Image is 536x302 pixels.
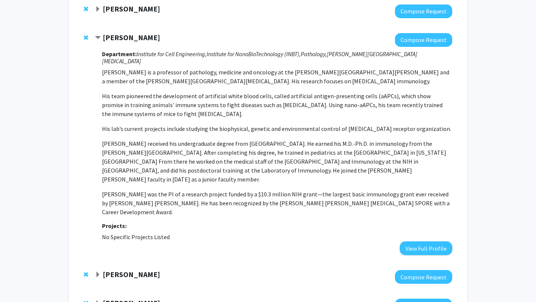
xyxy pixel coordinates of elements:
[102,68,452,86] p: [PERSON_NAME] is a professor of pathology, medicine and oncology at the [PERSON_NAME][GEOGRAPHIC_...
[102,50,417,65] i: [PERSON_NAME][GEOGRAPHIC_DATA][MEDICAL_DATA]
[395,33,452,47] button: Compose Request to Jonathan Schneck
[95,35,101,41] span: Contract Jonathan Schneck Bookmark
[103,4,160,13] strong: [PERSON_NAME]
[137,50,207,58] i: Institute for Cell Engineering,
[103,270,160,279] strong: [PERSON_NAME]
[102,190,452,216] p: [PERSON_NAME] was the PI of a research project funded by a $10.3 million NIH grant—the largest ba...
[102,233,170,241] span: No Specific Projects Listed
[102,222,127,229] strong: Projects:
[395,4,452,18] button: Compose Request to Anna Chien
[6,269,32,296] iframe: Chat
[102,91,452,118] p: His team pioneered the development of artificial white blood cells, called artificial antigen-pre...
[95,272,101,278] span: Expand Sixuan Li Bookmark
[301,50,327,58] i: Pathology,
[103,33,160,42] strong: [PERSON_NAME]
[84,272,88,277] span: Remove Sixuan Li from bookmarks
[84,6,88,12] span: Remove Anna Chien from bookmarks
[95,6,101,12] span: Expand Anna Chien Bookmark
[395,270,452,284] button: Compose Request to Sixuan Li
[207,50,301,58] i: Institute for NanoBioTechnology (INBT),
[102,124,452,133] p: His lab’s current projects include studying the biophysical, genetic and environmental control of...
[400,241,452,255] button: View Full Profile
[102,50,137,58] strong: Department:
[102,139,452,184] p: [PERSON_NAME] received his undergraduate degree from [GEOGRAPHIC_DATA]. He earned his M.D.-Ph.D. ...
[84,35,88,41] span: Remove Jonathan Schneck from bookmarks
